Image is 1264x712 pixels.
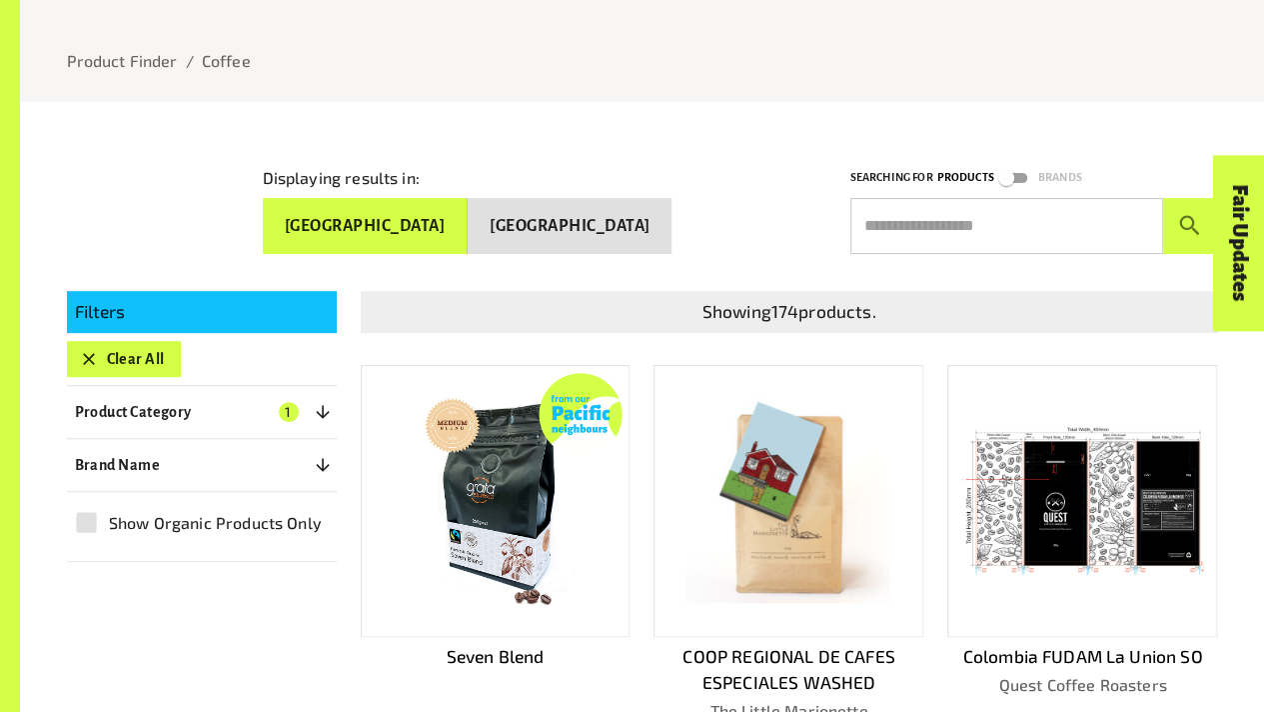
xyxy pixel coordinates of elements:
[75,299,329,325] p: Filters
[75,400,192,424] p: Product Category
[947,644,1217,670] p: Colombia FUDAM La Union SO
[468,198,671,254] button: [GEOGRAPHIC_DATA]
[75,453,161,477] p: Brand Name
[109,511,322,535] span: Show Organic Products Only
[947,673,1217,697] p: Quest Coffee Roasters
[263,166,420,190] p: Displaying results in:
[936,168,993,187] p: Products
[67,447,337,483] button: Brand Name
[67,49,1218,73] nav: breadcrumb
[202,51,251,70] a: Coffee
[361,644,631,670] p: Seven Blend
[850,168,933,187] p: Searching for
[67,394,337,430] button: Product Category
[67,51,178,70] a: Product Finder
[186,49,194,73] li: /
[369,299,1210,325] p: Showing 174 products.
[653,644,923,696] p: COOP REGIONAL DE CAFES ESPECIALES WASHED
[279,402,299,422] span: 1
[263,198,468,254] button: [GEOGRAPHIC_DATA]
[67,341,181,377] button: Clear All
[1038,168,1082,187] p: Brands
